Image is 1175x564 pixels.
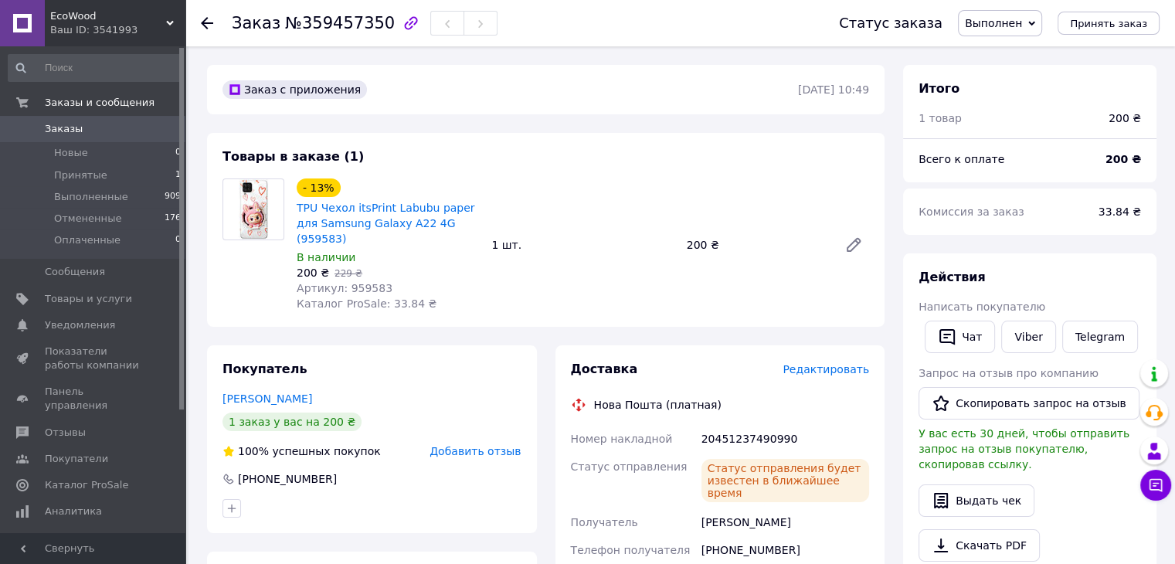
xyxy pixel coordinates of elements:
div: Ваш ID: 3541993 [50,23,185,37]
span: Комиссия за заказ [919,206,1024,218]
span: Написать покупателю [919,301,1045,313]
span: Сообщения [45,265,105,279]
div: 20451237490990 [698,425,872,453]
div: 200 ₴ [681,234,832,256]
span: Товары в заказе (1) [222,149,364,164]
div: Статус отправления будет известен в ближайшее время [701,459,869,502]
span: 909 [165,190,181,204]
span: 0 [175,146,181,160]
span: Отмененные [54,212,121,226]
div: - 13% [297,178,341,197]
div: [PHONE_NUMBER] [698,536,872,564]
span: Добавить отзыв [430,445,521,457]
span: 0 [175,233,181,247]
span: Статус отправления [571,460,688,473]
span: Выполнен [965,17,1022,29]
div: [PHONE_NUMBER] [236,471,338,487]
time: [DATE] 10:49 [798,83,869,96]
span: Телефон получателя [571,544,691,556]
span: Действия [919,270,986,284]
span: 100% [238,445,269,457]
div: Статус заказа [839,15,942,31]
div: 1 шт. [485,234,680,256]
a: Viber [1001,321,1055,353]
span: Покупатели [45,452,108,466]
span: Каталог ProSale [45,478,128,492]
span: Каталог ProSale: 33.84 ₴ [297,297,436,310]
button: Принять заказ [1058,12,1160,35]
img: TPU Чехол itsPrint Labubu paper для Samsung Galaxy A22 4G (959583) [239,179,269,240]
span: 33.84 ₴ [1099,206,1141,218]
a: TPU Чехол itsPrint Labubu paper для Samsung Galaxy A22 4G (959583) [297,202,475,245]
span: EcoWood [50,9,166,23]
span: 229 ₴ [335,268,362,279]
span: Заказы [45,122,83,136]
span: Уведомления [45,318,115,332]
span: У вас есть 30 дней, чтобы отправить запрос на отзыв покупателю, скопировав ссылку. [919,427,1129,471]
button: Выдать чек [919,484,1034,517]
button: Чат с покупателем [1140,470,1171,501]
div: Нова Пошта (платная) [590,397,725,413]
span: Доставка [571,362,638,376]
span: Заказ [232,14,280,32]
a: [PERSON_NAME] [222,392,312,405]
span: Принятые [54,168,107,182]
a: Telegram [1062,321,1138,353]
a: Скачать PDF [919,529,1040,562]
span: Принять заказ [1070,18,1147,29]
span: Отзывы [45,426,86,440]
span: Панель управления [45,385,143,413]
b: 200 ₴ [1105,153,1141,165]
span: Аналитика [45,505,102,518]
div: Вернуться назад [201,15,213,31]
span: Инструменты вебмастера и SEO [45,531,143,559]
div: 1 заказ у вас на 200 ₴ [222,413,362,431]
span: 200 ₴ [297,267,329,279]
span: Артикул: 959583 [297,282,392,294]
span: Товары и услуги [45,292,132,306]
a: Редактировать [838,229,869,260]
span: Заказы и сообщения [45,96,155,110]
span: Итого [919,81,959,96]
span: Покупатель [222,362,307,376]
span: 1 [175,168,181,182]
span: 1 товар [919,112,962,124]
button: Скопировать запрос на отзыв [919,387,1139,420]
span: Выполненные [54,190,128,204]
span: Оплаченные [54,233,121,247]
span: 176 [165,212,181,226]
span: Номер накладной [571,433,673,445]
span: Запрос на отзыв про компанию [919,367,1099,379]
div: [PERSON_NAME] [698,508,872,536]
button: Чат [925,321,995,353]
span: Получатель [571,516,638,528]
input: Поиск [8,54,182,82]
div: успешных покупок [222,443,381,459]
span: Новые [54,146,88,160]
span: Редактировать [783,363,869,375]
span: Показатели работы компании [45,345,143,372]
span: №359457350 [285,14,395,32]
div: Заказ с приложения [222,80,367,99]
span: В наличии [297,251,355,263]
span: Всего к оплате [919,153,1004,165]
div: 200 ₴ [1109,110,1141,126]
